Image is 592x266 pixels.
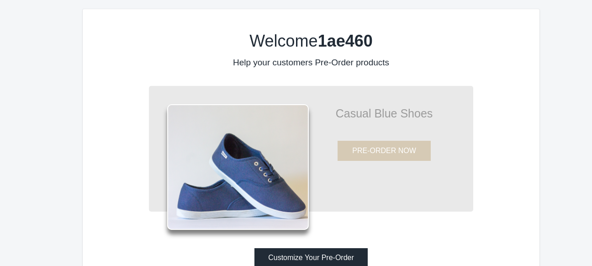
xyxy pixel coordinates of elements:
button: PRE-ORDER NOW [338,141,431,161]
b: 1ae460 [318,32,373,50]
img: shoes.png [167,104,309,230]
label: Help your customers Pre-Order products [233,58,389,67]
p: Casual Blue Shoes [309,109,460,118]
label: Welcome [249,32,373,50]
